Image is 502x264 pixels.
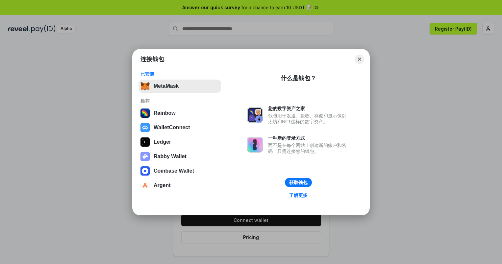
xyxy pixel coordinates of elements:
img: svg+xml,%3Csvg%20width%3D%2228%22%20height%3D%2228%22%20viewBox%3D%220%200%2028%2028%22%20fill%3D... [140,123,150,132]
div: 一种新的登录方式 [268,135,350,141]
div: Rainbow [154,110,176,116]
h1: 连接钱包 [140,55,164,63]
button: Close [355,55,364,64]
div: Ledger [154,139,171,145]
div: 获取钱包 [289,180,308,185]
button: Rainbow [138,107,221,120]
img: svg+xml,%3Csvg%20xmlns%3D%22http%3A%2F%2Fwww.w3.org%2F2000%2Fsvg%22%20width%3D%2228%22%20height%3... [140,137,150,147]
div: 而不是在每个网站上创建新的账户和密码，只需连接您的钱包。 [268,142,350,154]
img: svg+xml,%3Csvg%20fill%3D%22none%22%20height%3D%2233%22%20viewBox%3D%220%200%2035%2033%22%20width%... [140,82,150,91]
div: Rabby Wallet [154,154,187,159]
div: MetaMask [154,83,179,89]
img: svg+xml,%3Csvg%20width%3D%2228%22%20height%3D%2228%22%20viewBox%3D%220%200%2028%2028%22%20fill%3D... [140,181,150,190]
button: WalletConnect [138,121,221,134]
div: Coinbase Wallet [154,168,194,174]
img: svg+xml,%3Csvg%20xmlns%3D%22http%3A%2F%2Fwww.w3.org%2F2000%2Fsvg%22%20fill%3D%22none%22%20viewBox... [140,152,150,161]
button: Rabby Wallet [138,150,221,163]
button: Ledger [138,135,221,149]
button: 获取钱包 [285,178,312,187]
img: svg+xml,%3Csvg%20width%3D%22120%22%20height%3D%22120%22%20viewBox%3D%220%200%20120%20120%22%20fil... [140,108,150,118]
button: MetaMask [138,80,221,93]
img: svg+xml,%3Csvg%20xmlns%3D%22http%3A%2F%2Fwww.w3.org%2F2000%2Fsvg%22%20fill%3D%22none%22%20viewBox... [247,107,263,123]
img: svg+xml,%3Csvg%20xmlns%3D%22http%3A%2F%2Fwww.w3.org%2F2000%2Fsvg%22%20fill%3D%22none%22%20viewBox... [247,137,263,153]
button: Argent [138,179,221,192]
div: Argent [154,182,171,188]
div: 了解更多 [289,192,308,198]
div: 已安装 [140,71,219,77]
div: 您的数字资产之家 [268,106,350,111]
div: 推荐 [140,98,219,104]
a: 了解更多 [285,191,312,200]
div: 钱包用于发送、接收、存储和显示像以太坊和NFT这样的数字资产。 [268,113,350,125]
div: 什么是钱包？ [281,74,316,82]
img: svg+xml,%3Csvg%20width%3D%2228%22%20height%3D%2228%22%20viewBox%3D%220%200%2028%2028%22%20fill%3D... [140,166,150,176]
button: Coinbase Wallet [138,164,221,178]
div: WalletConnect [154,125,190,131]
